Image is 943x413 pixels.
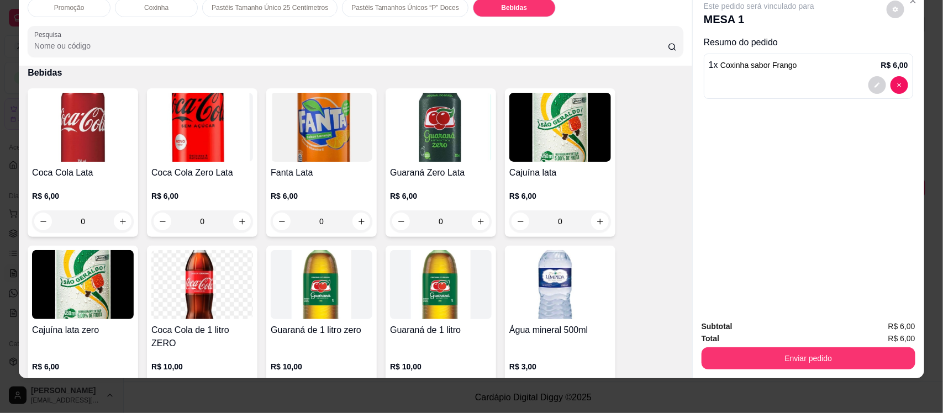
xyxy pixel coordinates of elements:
p: R$ 6,00 [32,361,134,372]
p: Promoção [54,3,85,12]
img: product-image [509,93,611,162]
button: decrease-product-quantity [868,76,886,94]
img: product-image [390,250,492,319]
img: product-image [32,250,134,319]
img: product-image [271,250,372,319]
p: R$ 6,00 [32,190,134,202]
h4: Guaraná de 1 litro zero [271,324,372,337]
p: Bebidas [502,3,528,12]
p: Coxinha [144,3,168,12]
p: R$ 6,00 [881,60,908,71]
button: decrease-product-quantity [34,213,52,230]
p: R$ 6,00 [271,190,372,202]
input: Pesquisa [34,40,668,51]
p: Pastéis Tamanho Único 25 Centímetros [212,3,328,12]
p: R$ 6,00 [390,190,492,202]
p: 1 x [709,59,797,72]
img: product-image [271,93,372,162]
h4: Coca Cola Zero Lata [151,166,253,179]
strong: Total [702,334,719,343]
p: Este pedido será vinculado para [704,1,814,12]
button: increase-product-quantity [591,213,609,230]
button: increase-product-quantity [352,213,370,230]
img: product-image [32,93,134,162]
p: Pastéis Tamanhos Únicos “P” Doces [351,3,459,12]
span: Coxinha sabor Frango [720,61,797,70]
p: R$ 10,00 [390,361,492,372]
button: decrease-product-quantity [512,213,529,230]
button: increase-product-quantity [472,213,489,230]
p: R$ 10,00 [151,361,253,372]
button: decrease-product-quantity [392,213,410,230]
h4: Água mineral 500ml [509,324,611,337]
p: Bebidas [28,66,683,80]
button: increase-product-quantity [114,213,131,230]
p: R$ 6,00 [509,190,611,202]
button: increase-product-quantity [233,213,251,230]
button: decrease-product-quantity [273,213,291,230]
button: decrease-product-quantity [887,1,904,18]
strong: Subtotal [702,322,733,331]
p: Resumo do pedido [704,36,913,49]
h4: Cajuína lata zero [32,324,134,337]
button: Enviar pedido [702,347,915,369]
h4: Fanta Lata [271,166,372,179]
button: decrease-product-quantity [891,76,908,94]
img: product-image [509,250,611,319]
p: MESA 1 [704,12,814,27]
p: R$ 10,00 [271,361,372,372]
p: R$ 6,00 [151,190,253,202]
button: decrease-product-quantity [154,213,171,230]
img: product-image [151,250,253,319]
p: R$ 3,00 [509,361,611,372]
img: product-image [390,93,492,162]
h4: Guaraná de 1 litro [390,324,492,337]
span: R$ 6,00 [888,332,915,345]
h4: Coca Cola de 1 litro ZERO [151,324,253,350]
h4: Coca Cola Lata [32,166,134,179]
h4: Guaraná Zero Lata [390,166,492,179]
label: Pesquisa [34,30,65,39]
h4: Cajuína lata [509,166,611,179]
img: product-image [151,93,253,162]
span: R$ 6,00 [888,320,915,332]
